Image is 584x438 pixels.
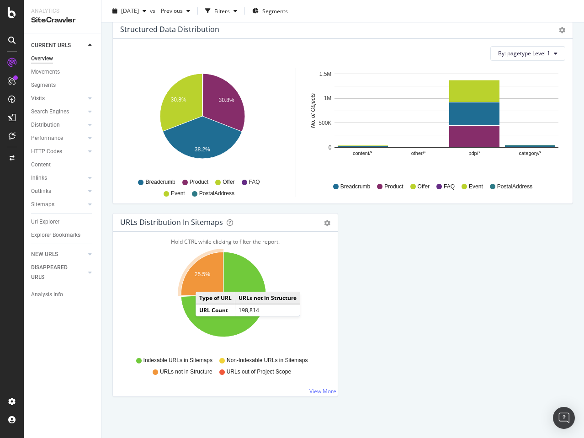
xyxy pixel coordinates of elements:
[160,368,212,376] span: URLs not in Structure
[411,150,426,156] text: other/*
[31,120,85,130] a: Distribution
[497,183,532,191] span: PostalAddress
[31,230,95,240] a: Explorer Bookmarks
[310,93,316,128] text: No. of Objects
[145,178,175,186] span: Breadcrumb
[195,271,210,278] text: 25.5%
[31,134,63,143] div: Performance
[31,250,58,259] div: NEW URLS
[31,80,95,90] a: Segments
[262,7,288,15] span: Segments
[171,190,185,198] span: Event
[559,27,565,33] div: gear
[31,147,62,156] div: HTTP Codes
[31,107,69,117] div: Search Engines
[31,41,71,50] div: CURRENT URLS
[143,357,212,364] span: Indexable URLs in Sitemaps
[195,146,210,153] text: 38.2%
[31,107,85,117] a: Search Engines
[214,7,230,15] div: Filters
[122,68,282,174] svg: A chart.
[227,368,291,376] span: URLs out of Project Scope
[329,144,332,151] text: 0
[31,54,95,64] a: Overview
[31,200,54,209] div: Sitemaps
[157,4,194,18] button: Previous
[31,67,60,77] div: Movements
[157,7,183,15] span: Previous
[31,94,85,103] a: Visits
[249,4,292,18] button: Segments
[31,230,80,240] div: Explorer Bookmarks
[31,147,85,156] a: HTTP Codes
[31,217,95,227] a: Url Explorer
[307,68,558,174] svg: A chart.
[31,80,56,90] div: Segments
[31,263,77,282] div: DISAPPEARED URLS
[223,178,234,186] span: Offer
[196,304,235,316] td: URL Count
[199,190,234,198] span: PostalAddress
[249,178,260,186] span: FAQ
[31,134,85,143] a: Performance
[120,246,327,353] svg: A chart.
[31,290,63,299] div: Analysis Info
[235,292,300,304] td: URLs not in Structure
[469,183,483,191] span: Event
[490,46,565,61] button: By: pagetype Level 1
[444,183,455,191] span: FAQ
[324,95,332,101] text: 1M
[120,218,223,227] div: URLs Distribution in Sitemaps
[31,217,59,227] div: Url Explorer
[498,49,550,57] span: By: pagetype Level 1
[121,7,139,15] span: 2025 Sep. 8th
[31,263,85,282] a: DISAPPEARED URLS
[31,67,95,77] a: Movements
[340,183,370,191] span: Breadcrumb
[319,71,332,77] text: 1.5M
[190,178,208,186] span: Product
[519,150,542,156] text: category/*
[31,173,47,183] div: Inlinks
[237,311,253,318] text: 74.2%
[150,7,157,15] span: vs
[31,250,85,259] a: NEW URLS
[309,387,336,395] a: View More
[31,94,45,103] div: Visits
[31,187,85,196] a: Outlinks
[171,96,186,103] text: 30.8%
[31,7,94,15] div: Analytics
[353,150,373,156] text: content/*
[31,187,51,196] div: Outlinks
[235,304,300,316] td: 198,814
[468,150,480,156] text: pdp/*
[553,407,575,429] div: Open Intercom Messenger
[31,160,51,170] div: Content
[31,200,85,209] a: Sitemaps
[324,220,330,226] div: gear
[31,54,53,64] div: Overview
[31,120,60,130] div: Distribution
[31,290,95,299] a: Analysis Info
[31,15,94,26] div: SiteCrawler
[227,357,308,364] span: Non-Indexable URLs in Sitemaps
[109,4,150,18] button: [DATE]
[31,41,85,50] a: CURRENT URLS
[384,183,403,191] span: Product
[31,160,95,170] a: Content
[202,4,241,18] button: Filters
[196,292,235,304] td: Type of URL
[31,173,85,183] a: Inlinks
[120,25,219,34] div: Structured Data Distribution
[418,183,430,191] span: Offer
[319,120,331,126] text: 500K
[219,97,234,103] text: 30.8%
